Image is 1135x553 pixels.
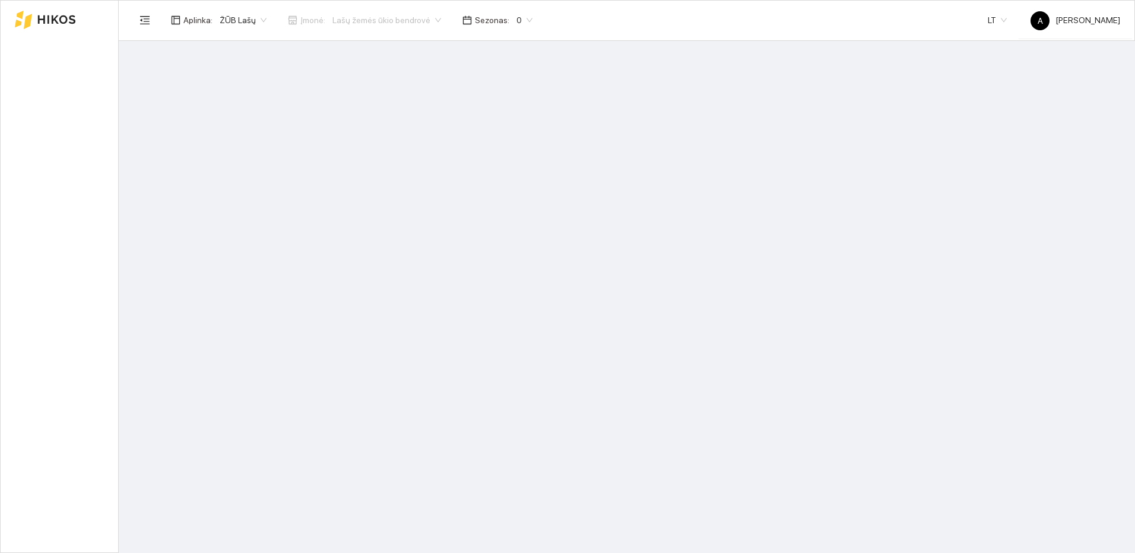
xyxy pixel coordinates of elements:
span: shop [288,15,297,25]
button: menu-fold [133,8,157,32]
span: LT [988,11,1007,29]
span: calendar [462,15,472,25]
span: ŽŪB Lašų [220,11,267,29]
span: Sezonas : [475,14,509,27]
span: [PERSON_NAME] [1031,15,1120,25]
span: menu-fold [140,15,150,26]
span: A [1038,11,1043,30]
span: layout [171,15,180,25]
span: Įmonė : [300,14,325,27]
span: Aplinka : [183,14,213,27]
span: 0 [516,11,532,29]
span: Lašų žemės ūkio bendrovė [332,11,441,29]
